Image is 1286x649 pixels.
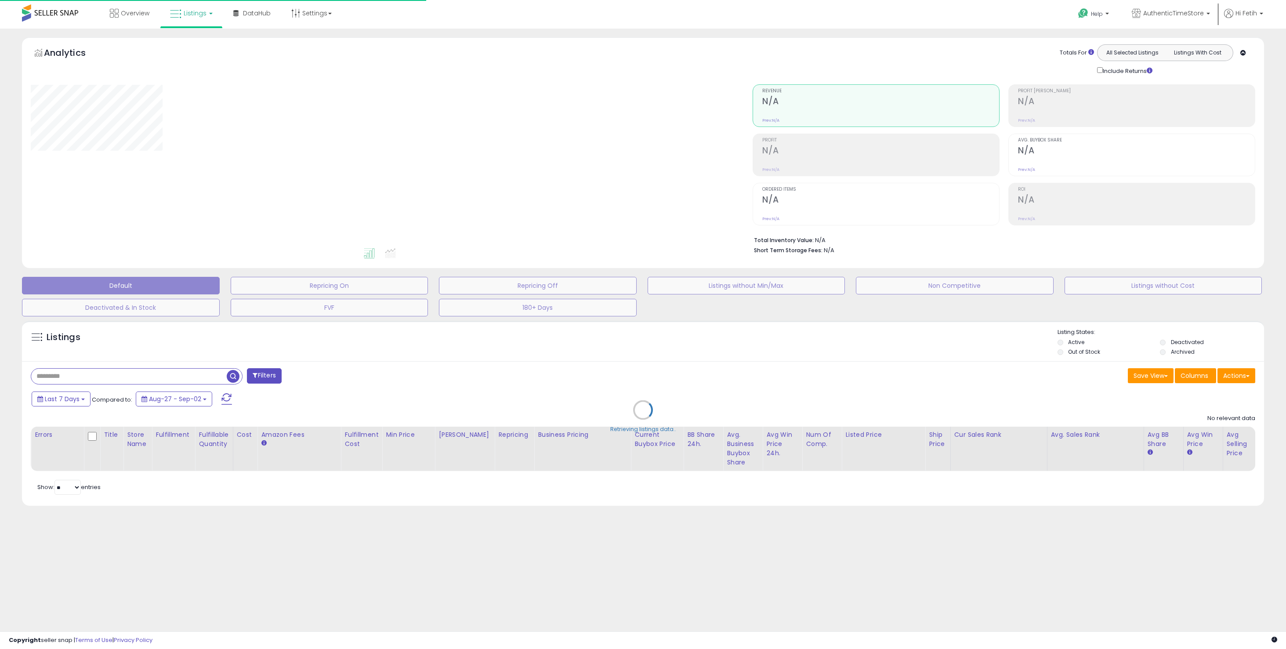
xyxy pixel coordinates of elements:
[856,277,1054,294] button: Non Competitive
[610,425,676,433] div: Retrieving listings data..
[1235,9,1257,18] span: Hi Fetih
[243,9,271,18] span: DataHub
[648,277,845,294] button: Listings without Min/Max
[1224,9,1263,29] a: Hi Fetih
[231,277,428,294] button: Repricing On
[1060,49,1094,57] div: Totals For
[754,247,822,254] b: Short Term Storage Fees:
[184,9,206,18] span: Listings
[824,246,834,254] span: N/A
[762,195,999,207] h2: N/A
[1143,9,1204,18] span: AuthenticTimeStore
[762,187,999,192] span: Ordered Items
[1018,187,1255,192] span: ROI
[1071,1,1118,29] a: Help
[231,299,428,316] button: FVF
[22,299,220,316] button: Deactivated & In Stock
[439,299,637,316] button: 180+ Days
[1018,96,1255,108] h2: N/A
[1018,145,1255,157] h2: N/A
[1065,277,1262,294] button: Listings without Cost
[754,236,814,244] b: Total Inventory Value:
[1018,138,1255,143] span: Avg. Buybox Share
[1090,65,1163,76] div: Include Returns
[1018,195,1255,207] h2: N/A
[1165,47,1230,58] button: Listings With Cost
[1091,10,1103,18] span: Help
[121,9,149,18] span: Overview
[1018,89,1255,94] span: Profit [PERSON_NAME]
[762,145,999,157] h2: N/A
[754,234,1249,245] li: N/A
[1018,167,1035,172] small: Prev: N/A
[762,167,779,172] small: Prev: N/A
[762,216,779,221] small: Prev: N/A
[762,96,999,108] h2: N/A
[22,277,220,294] button: Default
[762,138,999,143] span: Profit
[439,277,637,294] button: Repricing Off
[1100,47,1165,58] button: All Selected Listings
[1018,118,1035,123] small: Prev: N/A
[1078,8,1089,19] i: Get Help
[762,89,999,94] span: Revenue
[762,118,779,123] small: Prev: N/A
[1018,216,1035,221] small: Prev: N/A
[44,47,103,61] h5: Analytics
